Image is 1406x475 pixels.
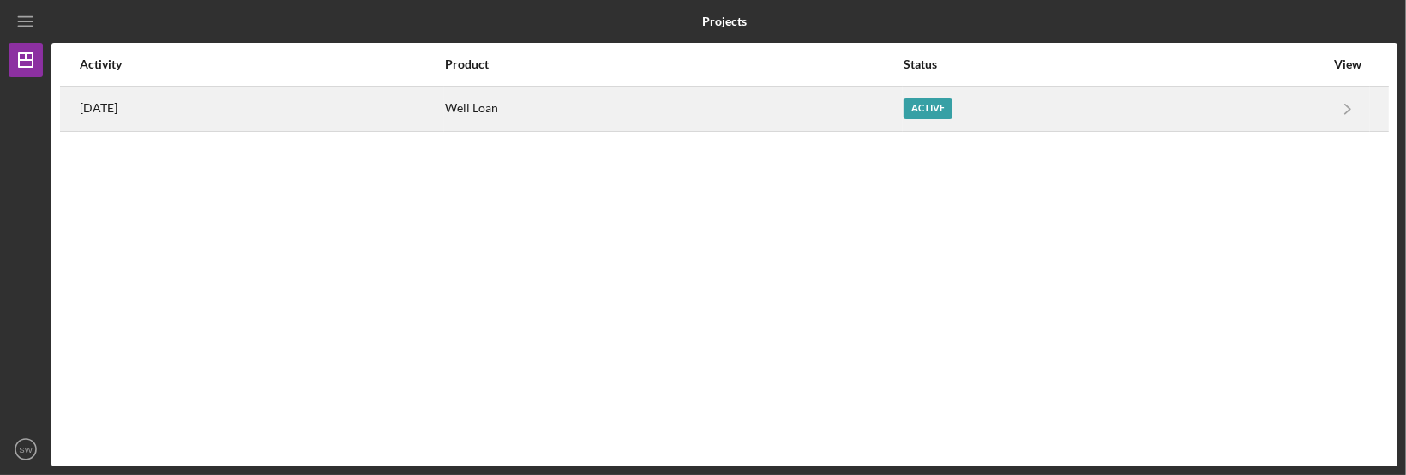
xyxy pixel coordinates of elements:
div: Product [445,57,902,71]
time: 2025-08-15 16:47 [80,101,117,115]
text: SW [19,445,33,454]
div: Activity [80,57,443,71]
button: SW [9,432,43,466]
div: Active [904,98,952,119]
b: Projects [702,15,747,28]
div: View [1326,57,1369,71]
div: Well Loan [445,87,902,130]
div: Status [904,57,1325,71]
